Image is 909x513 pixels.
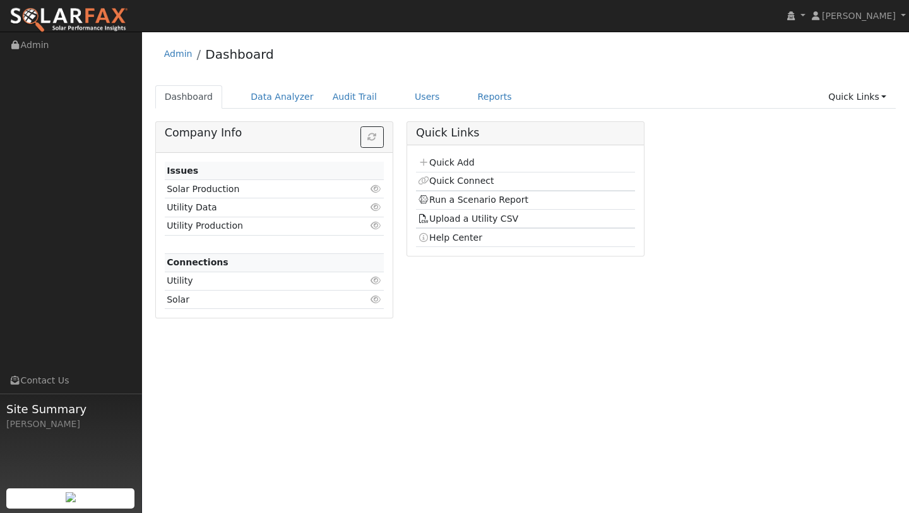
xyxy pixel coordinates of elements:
div: [PERSON_NAME] [6,418,135,431]
i: Click to view [371,295,382,304]
td: Utility Data [165,198,348,217]
td: Utility [165,272,348,290]
a: Upload a Utility CSV [418,214,518,224]
a: Users [405,85,449,109]
a: Admin [164,49,193,59]
i: Click to view [371,184,382,193]
i: Click to view [371,276,382,285]
td: Solar [165,291,348,309]
a: Audit Trail [323,85,386,109]
a: Run a Scenario Report [418,195,528,205]
a: Dashboard [205,47,274,62]
a: Data Analyzer [241,85,323,109]
i: Click to view [371,221,382,230]
img: SolarFax [9,7,128,33]
td: Solar Production [165,180,348,198]
img: retrieve [66,492,76,502]
span: Site Summary [6,401,135,418]
i: Click to view [371,203,382,212]
a: Help Center [418,232,482,243]
h5: Quick Links [416,126,635,140]
a: Quick Connect [418,176,494,186]
a: Quick Links [819,85,896,109]
h5: Company Info [165,126,384,140]
strong: Connections [167,257,229,267]
td: Utility Production [165,217,348,235]
a: Quick Add [418,157,474,167]
strong: Issues [167,166,198,176]
a: Dashboard [155,85,223,109]
a: Reports [468,85,521,109]
span: [PERSON_NAME] [822,11,896,21]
